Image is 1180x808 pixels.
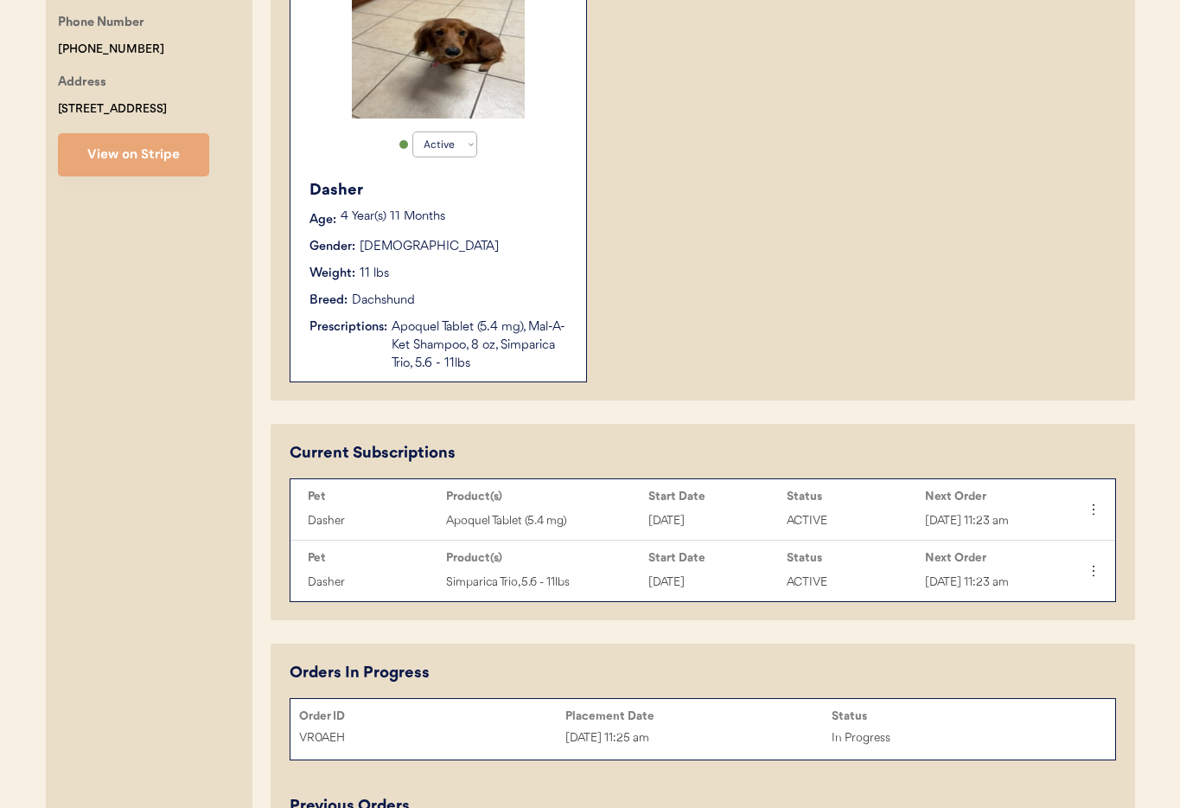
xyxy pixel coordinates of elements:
[392,318,569,373] div: Apoquel Tablet (5.4 mg), Mal-A-Ket Shampoo, 8 oz, Simparica Trio, 5.6 - 11lbs
[58,40,164,60] div: [PHONE_NUMBER]
[446,490,640,503] div: Product(s)
[446,573,640,593] div: Simparica Trio, 5.6 - 11lbs
[360,265,389,283] div: 11 lbs
[648,573,778,593] div: [DATE]
[309,265,355,283] div: Weight:
[58,133,209,176] button: View on Stripe
[925,551,1055,565] div: Next Order
[787,573,916,593] div: ACTIVE
[299,709,565,723] div: Order ID
[58,13,144,35] div: Phone Number
[309,211,336,229] div: Age:
[648,551,778,565] div: Start Date
[446,551,640,565] div: Product(s)
[290,442,456,465] div: Current Subscriptions
[446,511,640,531] div: Apoquel Tablet (5.4 mg)
[925,573,1055,593] div: [DATE] 11:23 am
[58,99,167,119] div: [STREET_ADDRESS]
[787,490,916,503] div: Status
[299,728,565,748] div: VR0AEH
[309,238,355,256] div: Gender:
[308,573,437,593] div: Dasher
[309,179,569,202] div: Dasher
[308,511,437,531] div: Dasher
[787,551,916,565] div: Status
[565,728,832,748] div: [DATE] 11:25 am
[925,511,1055,531] div: [DATE] 11:23 am
[308,490,437,503] div: Pet
[832,728,1098,748] div: In Progress
[360,238,499,256] div: [DEMOGRAPHIC_DATA]
[787,511,916,531] div: ACTIVE
[925,490,1055,503] div: Next Order
[58,73,106,94] div: Address
[308,551,437,565] div: Pet
[290,662,430,685] div: Orders In Progress
[309,292,348,310] div: Breed:
[341,211,569,223] p: 4 Year(s) 11 Months
[832,709,1098,723] div: Status
[648,490,778,503] div: Start Date
[309,318,387,337] div: Prescriptions:
[565,709,832,723] div: Placement Date
[648,511,778,531] div: [DATE]
[352,292,415,310] div: Dachshund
